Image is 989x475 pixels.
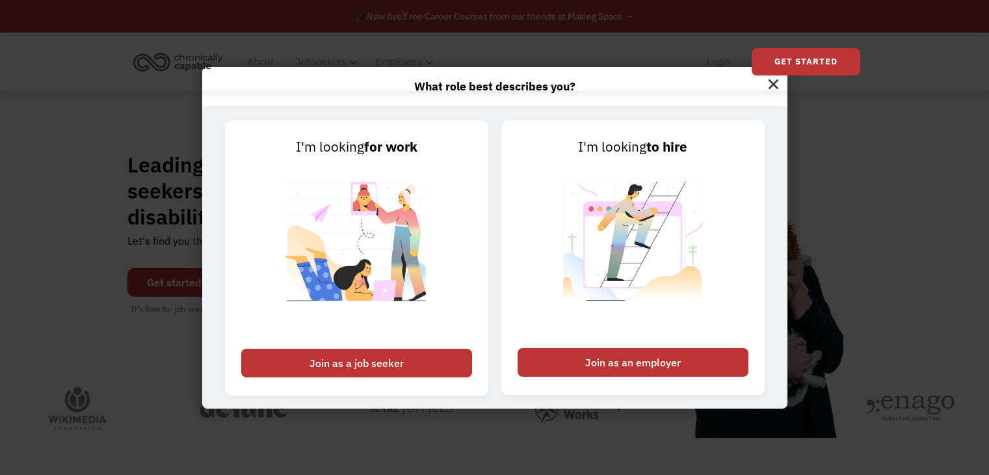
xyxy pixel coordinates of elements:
[376,54,422,70] div: Employers
[364,138,417,156] strong: for work
[699,41,739,83] a: Login
[501,120,765,395] a: I'm lookingto hireJoin as an employer
[276,157,438,342] img: Chronically Capable Personalized Job Matching
[288,41,362,83] div: Jobseekers
[239,41,282,83] a: About
[129,47,233,76] a: home
[368,41,438,83] div: Employers
[129,47,227,76] img: Chronically Capable logo
[414,79,575,94] strong: What role best describes you?
[752,48,860,75] a: Get Started
[296,54,346,70] div: Jobseekers
[241,349,472,377] div: Join as a job seeker
[518,137,748,157] div: I'm looking
[225,120,488,395] a: I'm lookingfor workJoin as a job seeker
[646,138,687,156] strong: to hire
[241,137,472,157] div: I'm looking
[518,348,748,377] div: Join as an employer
